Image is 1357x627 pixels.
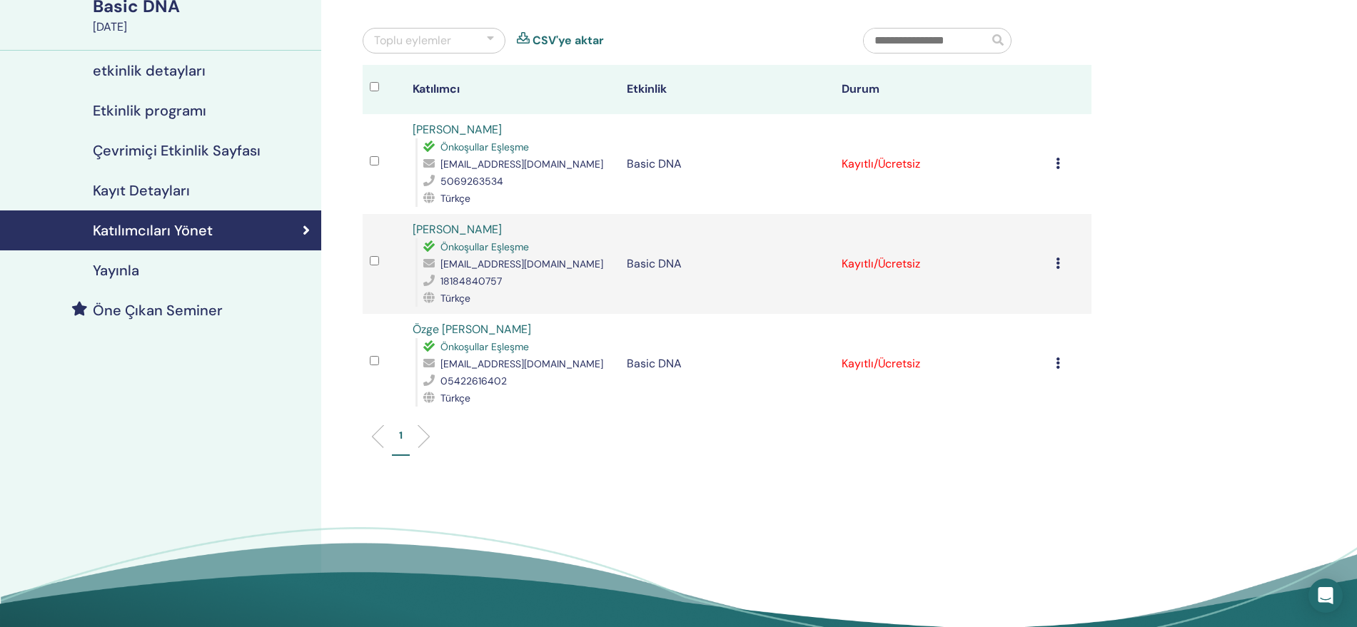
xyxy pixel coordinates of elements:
[93,302,223,319] h4: Öne Çıkan Seminer
[93,102,206,119] h4: Etkinlik programı
[93,222,213,239] h4: Katılımcıları Yönet
[93,19,313,36] div: [DATE]
[413,122,502,137] a: [PERSON_NAME]
[440,340,529,353] span: Önkoşullar Eşleşme
[440,374,507,387] span: 05422616402
[834,65,1049,114] th: Durum
[440,357,603,370] span: [EMAIL_ADDRESS][DOMAIN_NAME]
[440,158,603,170] span: [EMAIL_ADDRESS][DOMAIN_NAME]
[620,314,834,414] td: Basic DNA
[533,32,604,49] a: CSV'ye aktar
[440,275,502,287] span: 18184840757
[413,322,531,337] a: Özge [PERSON_NAME]
[93,182,190,199] h4: Kayıt Detayları
[440,258,603,270] span: [EMAIL_ADDRESS][DOMAIN_NAME]
[399,428,403,443] p: 1
[93,262,139,279] h4: Yayınla
[620,114,834,214] td: Basic DNA
[1308,578,1343,613] div: Open Intercom Messenger
[440,292,470,305] span: Türkçe
[405,65,620,114] th: Katılımcı
[93,142,261,159] h4: Çevrimiçi Etkinlik Sayfası
[620,65,834,114] th: Etkinlik
[93,62,206,79] h4: etkinlik detayları
[440,392,470,404] span: Türkçe
[440,175,503,188] span: 5069263534
[440,240,529,253] span: Önkoşullar Eşleşme
[374,32,451,49] div: Toplu eylemler
[440,141,529,153] span: Önkoşullar Eşleşme
[413,222,502,237] a: [PERSON_NAME]
[440,192,470,205] span: Türkçe
[620,214,834,314] td: Basic DNA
